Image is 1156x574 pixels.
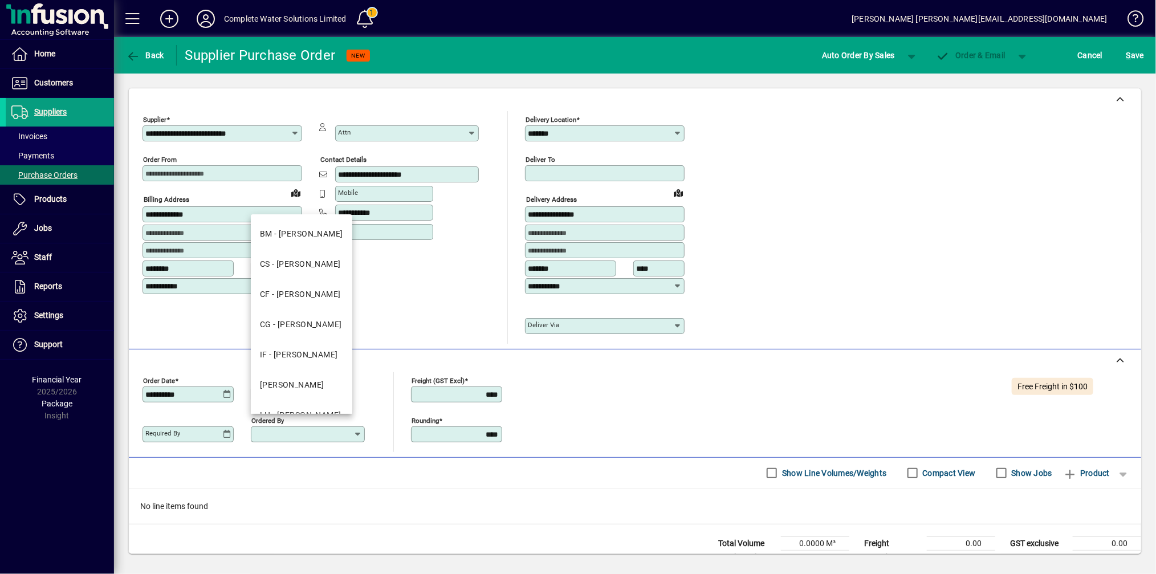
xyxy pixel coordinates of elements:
div: Supplier Purchase Order [185,46,336,64]
span: Jobs [34,223,52,233]
div: BM - [PERSON_NAME] [260,228,343,240]
a: Jobs [6,214,114,243]
span: ave [1126,46,1144,64]
label: Compact View [921,467,976,479]
mat-option: CF - Clint Fry [251,279,352,310]
td: 0.00 [1073,550,1141,564]
span: Auto Order By Sales [822,46,895,64]
mat-label: Supplier [143,116,166,124]
td: 0.0000 Kg [781,550,849,564]
div: No line items found [129,489,1141,524]
td: 0.00 [927,550,995,564]
label: Show Jobs [1010,467,1052,479]
td: GST exclusive [1004,536,1073,550]
div: CF - [PERSON_NAME] [260,288,341,300]
span: Free Freight in $100 [1017,382,1088,391]
span: Package [42,399,72,408]
mat-label: Deliver via [528,321,559,329]
span: Home [34,49,55,58]
a: View on map [669,184,687,202]
label: Show Line Volumes/Weights [780,467,886,479]
td: Rounding [858,550,927,564]
span: Payments [11,151,54,160]
td: Total Volume [713,536,781,550]
div: CG - [PERSON_NAME] [260,319,342,331]
mat-option: JB - Jeff Berkett [251,370,352,400]
span: Back [126,51,164,60]
a: Invoices [6,127,114,146]
mat-label: Rounding [412,416,439,424]
mat-label: Order from [143,156,177,164]
a: Purchase Orders [6,165,114,185]
mat-option: CG - Crystal Gaiger [251,310,352,340]
td: 0.00 [927,536,995,550]
div: [PERSON_NAME] [PERSON_NAME][EMAIL_ADDRESS][DOMAIN_NAME] [852,10,1108,28]
td: Freight [858,536,927,550]
td: GST [1004,550,1073,564]
td: 0.0000 M³ [781,536,849,550]
a: View on map [287,184,305,202]
button: Add [151,9,188,29]
mat-label: Mobile [338,189,358,197]
span: S [1126,51,1131,60]
button: Save [1124,45,1147,66]
span: Suppliers [34,107,67,116]
a: Home [6,40,114,68]
div: Complete Water Solutions Limited [224,10,347,28]
button: Back [123,45,167,66]
mat-option: CS - Carl Sladen [251,249,352,279]
button: Auto Order By Sales [816,45,901,66]
a: Settings [6,302,114,330]
mat-option: IF - Ian Fry [251,340,352,370]
button: Order & Email [930,45,1011,66]
app-page-header-button: Back [114,45,177,66]
span: Product [1064,464,1110,482]
div: [PERSON_NAME] [260,379,324,391]
mat-option: LH - Liam Hendren [251,400,352,430]
mat-label: Required by [145,429,180,437]
mat-label: Freight (GST excl) [412,376,465,384]
button: Product [1058,463,1116,483]
span: Cancel [1078,46,1103,64]
span: Purchase Orders [11,170,78,180]
a: Knowledge Base [1119,2,1142,39]
mat-option: BM - Blair McFarlane [251,219,352,249]
div: CS - [PERSON_NAME] [260,258,341,270]
span: Support [34,340,63,349]
mat-label: Ordered by [251,416,284,424]
a: Reports [6,272,114,301]
span: Reports [34,282,62,291]
a: Payments [6,146,114,165]
span: NEW [351,52,365,59]
mat-label: Order date [143,376,175,384]
mat-label: Deliver To [526,156,555,164]
a: Support [6,331,114,359]
span: Staff [34,253,52,262]
mat-label: Delivery Location [526,116,576,124]
button: Cancel [1075,45,1106,66]
td: 0.00 [1073,536,1141,550]
span: Customers [34,78,73,87]
a: Customers [6,69,114,97]
span: Invoices [11,132,47,141]
a: Products [6,185,114,214]
span: Settings [34,311,63,320]
a: Staff [6,243,114,272]
td: Total Weight [713,550,781,564]
mat-label: Attn [338,128,351,136]
div: LH - [PERSON_NAME] [260,409,341,421]
span: Order & Email [936,51,1006,60]
span: Products [34,194,67,203]
span: Financial Year [32,375,82,384]
button: Profile [188,9,224,29]
div: IF - [PERSON_NAME] [260,349,338,361]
